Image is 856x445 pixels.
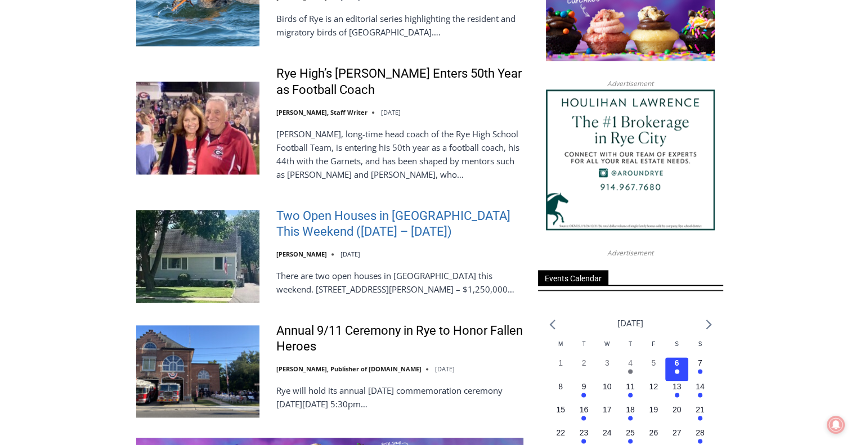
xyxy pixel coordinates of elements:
p: Birds of Rye is an editorial series highlighting the resident and migratory birds of [GEOGRAPHIC_... [276,12,523,39]
time: 7 [698,358,702,367]
button: 17 [595,404,619,427]
time: 19 [649,405,658,414]
time: 12 [649,382,658,391]
em: Has events [675,393,679,397]
span: Events Calendar [538,270,608,285]
time: 6 [675,358,679,367]
time: 21 [696,405,705,414]
em: Has events [581,416,586,420]
p: There are two open houses in [GEOGRAPHIC_DATA] this weekend. [STREET_ADDRESS][PERSON_NAME] – $1,2... [276,269,523,296]
a: Rye High’s [PERSON_NAME] Enters 50th Year as Football Coach [276,66,523,98]
span: S [675,341,679,347]
li: [DATE] [617,316,643,331]
time: 10 [603,382,612,391]
span: Advertisement [596,78,665,89]
em: Has events [628,439,633,443]
em: Has events [698,369,702,374]
a: [PERSON_NAME], Publisher of [DOMAIN_NAME] [276,365,422,373]
button: 10 [595,381,619,404]
div: Thursday [619,340,642,357]
em: Has events [581,439,586,443]
time: 3 [605,358,609,367]
time: 28 [696,428,705,437]
time: 26 [649,428,658,437]
span: Open Tues. - Sun. [PHONE_NUMBER] [3,116,110,159]
button: 14 Has events [688,381,711,404]
time: 18 [626,405,635,414]
button: 11 Has events [619,381,642,404]
time: 27 [673,428,682,437]
em: Has events [698,393,702,397]
span: Intern @ [DOMAIN_NAME] [294,112,522,137]
button: 19 [642,404,665,427]
time: 11 [626,382,635,391]
em: Has events [698,416,702,420]
button: 13 Has events [665,381,688,404]
time: 20 [673,405,682,414]
div: Tuesday [572,340,595,357]
time: 23 [580,428,589,437]
button: 21 Has events [688,404,711,427]
span: T [629,341,632,347]
time: 25 [626,428,635,437]
time: 17 [603,405,612,414]
span: F [652,341,655,347]
img: Two Open Houses in Rye This Weekend (September 6 – 7) [136,210,259,302]
time: 9 [582,382,586,391]
time: 8 [558,382,563,391]
time: 13 [673,382,682,391]
em: Has events [581,393,586,397]
button: 6 Has events [665,357,688,380]
em: Has events [628,416,633,420]
span: W [604,341,609,347]
p: [PERSON_NAME], long-time head coach of the Rye High School Football Team, is entering his 50th ye... [276,127,523,181]
a: Open Tues. - Sun. [PHONE_NUMBER] [1,113,113,140]
button: 3 [595,357,619,380]
img: Houlihan Lawrence The #1 Brokerage in Rye City [546,89,715,230]
time: 22 [556,428,565,437]
time: 1 [558,358,563,367]
button: 1 [549,357,572,380]
time: 4 [628,358,633,367]
button: 18 Has events [619,404,642,427]
time: 16 [580,405,589,414]
time: 5 [651,358,656,367]
time: [DATE] [435,365,455,373]
a: Next month [706,319,712,330]
button: 4 Has events [619,357,642,380]
a: Previous month [549,319,555,330]
button: 8 [549,381,572,404]
button: 16 Has events [572,404,595,427]
em: Has events [698,439,702,443]
div: Sunday [688,340,711,357]
time: [DATE] [340,250,360,258]
button: 12 [642,381,665,404]
em: Has events [628,393,633,397]
a: Intern @ [DOMAIN_NAME] [271,109,545,140]
button: 2 [572,357,595,380]
span: S [698,341,702,347]
time: 15 [556,405,565,414]
img: Rye High’s Dino Garr Enters 50th Year as Football Coach [136,82,259,174]
time: 24 [603,428,612,437]
div: Monday [549,340,572,357]
button: 15 [549,404,572,427]
button: 20 [665,404,688,427]
em: Has events [675,369,679,374]
span: T [582,341,585,347]
span: Advertisement [596,248,665,258]
div: Friday [642,340,665,357]
div: Saturday [665,340,688,357]
div: "the precise, almost orchestrated movements of cutting and assembling sushi and [PERSON_NAME] mak... [116,70,165,134]
span: M [558,341,563,347]
button: 9 Has events [572,381,595,404]
em: Has events [628,369,633,374]
button: 5 [642,357,665,380]
p: Rye will hold its annual [DATE] commemoration ceremony [DATE][DATE] 5:30pm… [276,384,523,411]
time: 14 [696,382,705,391]
time: 2 [582,358,586,367]
time: [DATE] [381,108,401,116]
a: [PERSON_NAME], Staff Writer [276,108,368,116]
a: Annual 9/11 Ceremony in Rye to Honor Fallen Heroes [276,323,523,355]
